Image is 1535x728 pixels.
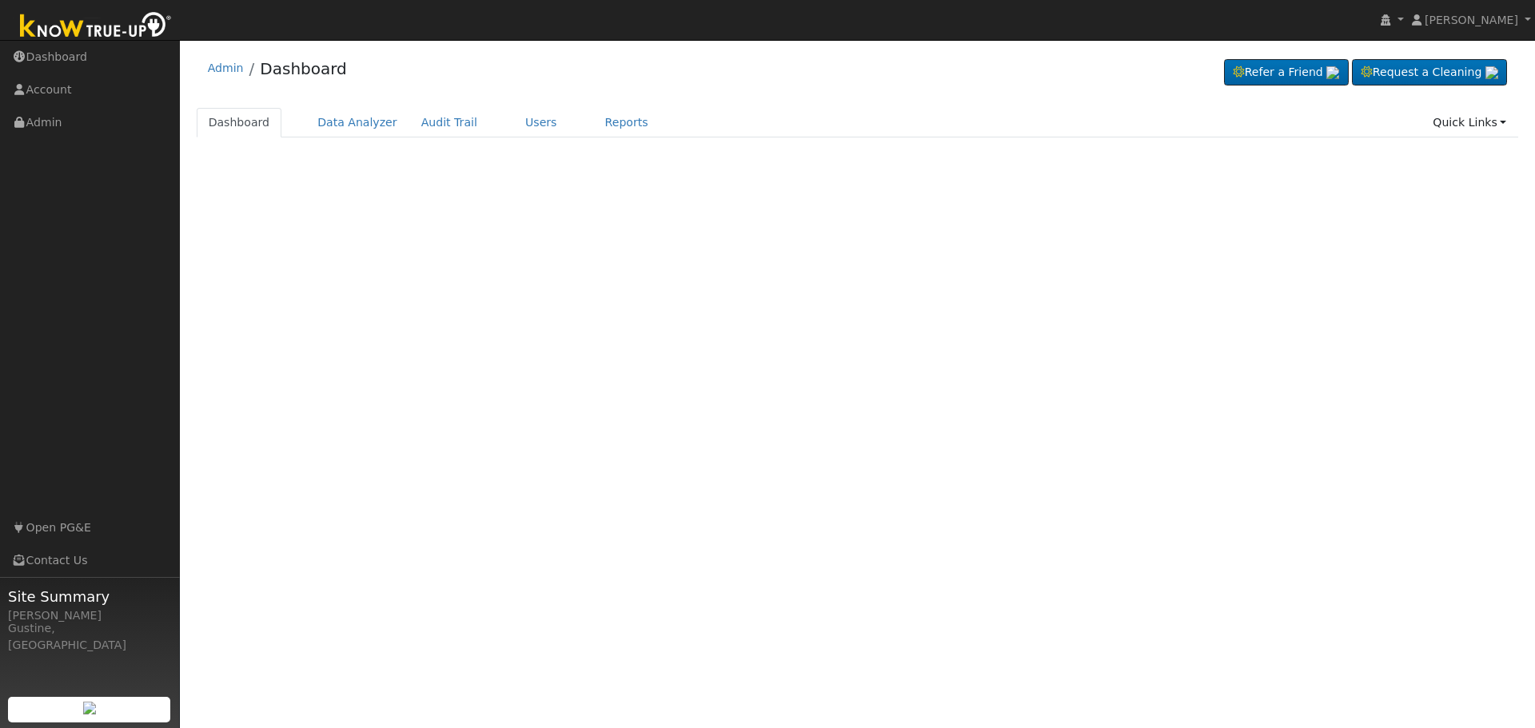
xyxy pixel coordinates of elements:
a: Audit Trail [409,108,489,137]
a: Dashboard [260,59,347,78]
img: retrieve [1485,66,1498,79]
div: [PERSON_NAME] [8,607,171,624]
a: Request a Cleaning [1352,59,1507,86]
img: retrieve [83,702,96,714]
a: Dashboard [197,108,282,137]
div: Gustine, [GEOGRAPHIC_DATA] [8,620,171,654]
a: Admin [208,62,244,74]
a: Data Analyzer [305,108,409,137]
span: Site Summary [8,586,171,607]
a: Quick Links [1421,108,1518,137]
a: Refer a Friend [1224,59,1349,86]
img: retrieve [1326,66,1339,79]
a: Reports [593,108,660,137]
a: Users [513,108,569,137]
span: [PERSON_NAME] [1425,14,1518,26]
img: Know True-Up [12,9,180,45]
